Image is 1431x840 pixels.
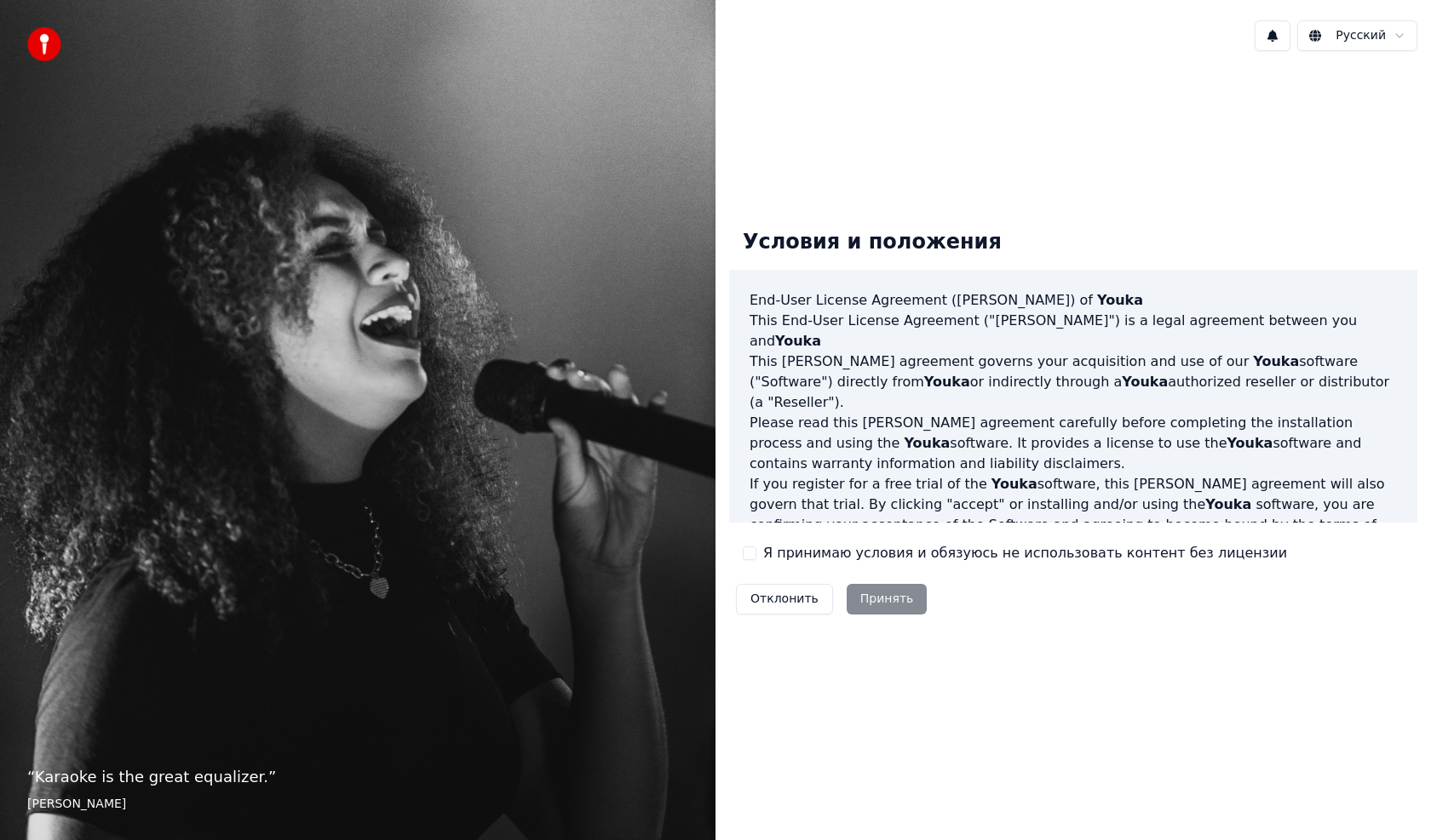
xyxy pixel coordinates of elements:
label: Я принимаю условия и обязуюсь не использовать контент без лицензии [763,543,1287,563]
span: Youka [775,333,821,349]
span: Youka [924,374,970,390]
span: Youka [904,435,950,451]
span: Youka [991,476,1037,492]
span: Youka [1097,292,1143,308]
p: This End-User License Agreement ("[PERSON_NAME]") is a legal agreement between you and [750,311,1397,351]
h3: End-User License Agreement ([PERSON_NAME]) of [750,290,1397,311]
img: youka [27,27,61,61]
span: Youka [1227,435,1273,451]
span: Youka [1205,496,1251,512]
p: Please read this [PERSON_NAME] agreement carefully before completing the installation process and... [750,413,1397,474]
div: Условия и положения [729,215,1015,270]
span: Youka [1253,353,1299,369]
p: “ Karaoke is the great equalizer. ” [27,765,688,789]
span: Youka [1122,374,1168,390]
footer: [PERSON_NAME] [27,796,688,813]
p: If you register for a free trial of the software, this [PERSON_NAME] agreement will also govern t... [750,474,1397,556]
button: Отклонить [736,584,833,614]
p: This [PERSON_NAME] agreement governs your acquisition and use of our software ("Software") direct... [750,351,1397,413]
